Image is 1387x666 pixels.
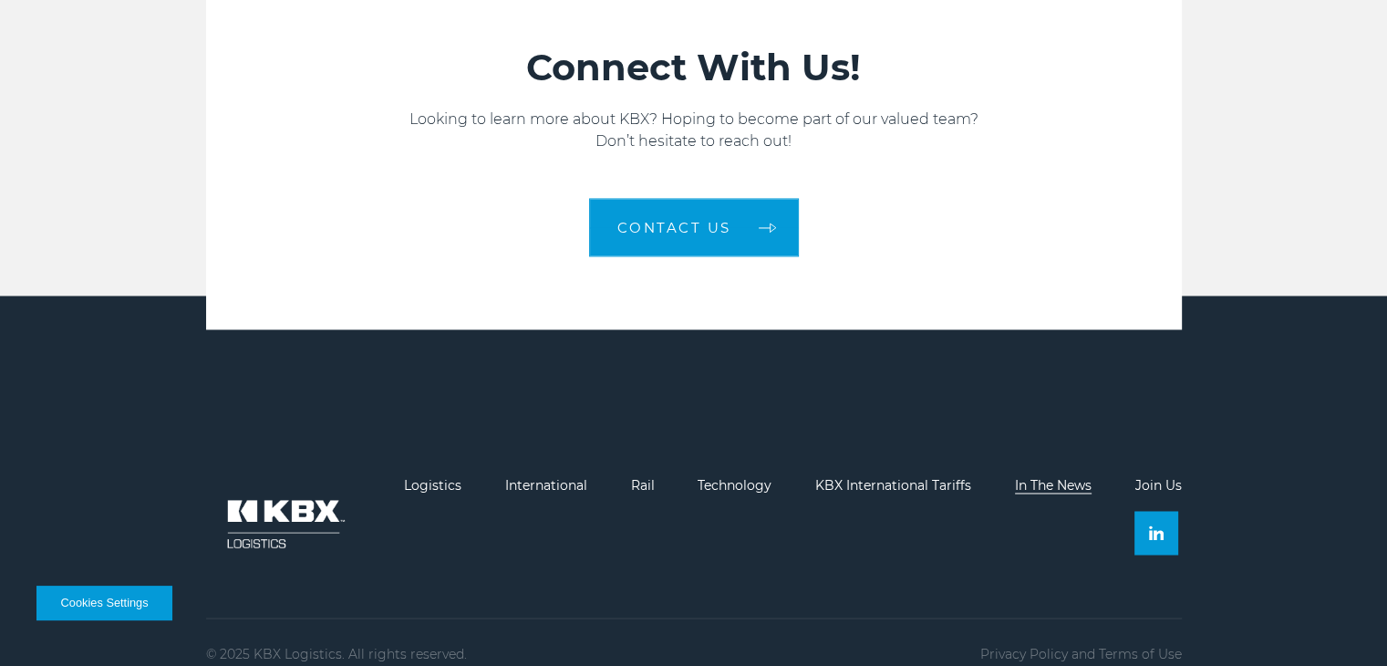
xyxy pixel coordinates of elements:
[206,109,1182,152] p: Looking to learn more about KBX? Hoping to become part of our valued team? Don’t hesitate to reac...
[617,221,731,234] span: Contact us
[815,477,971,494] a: KBX International Tariffs
[206,646,467,661] p: © 2025 KBX Logistics. All rights reserved.
[980,645,1068,661] a: Privacy Policy
[505,477,587,494] a: International
[1015,477,1092,494] a: In The News
[404,477,461,494] a: Logistics
[589,198,799,256] a: Contact us arrow arrow
[1149,526,1164,540] img: Linkedin
[206,478,361,569] img: kbx logo
[206,45,1182,90] h2: Connect With Us!
[1134,477,1181,494] a: Join Us
[1071,645,1095,661] span: and
[698,477,771,494] a: Technology
[36,586,172,620] button: Cookies Settings
[631,477,655,494] a: Rail
[1099,645,1182,661] a: Terms of Use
